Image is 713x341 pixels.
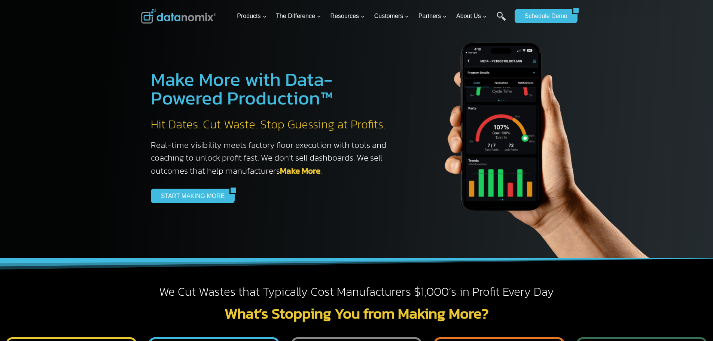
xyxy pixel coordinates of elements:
img: Datanomix [141,9,216,24]
span: Resources [330,11,365,21]
h1: Make More with Data-Powered Production™ [151,70,394,107]
h2: Hit Dates. Cut Waste. Stop Guessing at Profits. [151,117,394,133]
h2: What’s Stopping You from Making More? [141,306,572,321]
a: Make More [280,164,320,177]
span: Customers [374,11,409,21]
a: Schedule Demo [515,9,572,23]
a: START MAKING MORE [151,189,230,203]
a: Search [497,12,506,28]
span: The Difference [276,11,321,21]
span: Products [237,11,266,21]
h2: We Cut Wastes that Typically Cost Manufacturers $1,000’s in Profit Every Day [141,284,572,300]
nav: Primary Navigation [234,4,511,28]
span: Partners [418,11,447,21]
img: The Datanoix Mobile App available on Android and iOS Devices [409,15,671,258]
span: About Us [456,11,487,21]
h3: Real-time visibility meets factory floor execution with tools and coaching to unlock profit fast.... [151,138,394,177]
